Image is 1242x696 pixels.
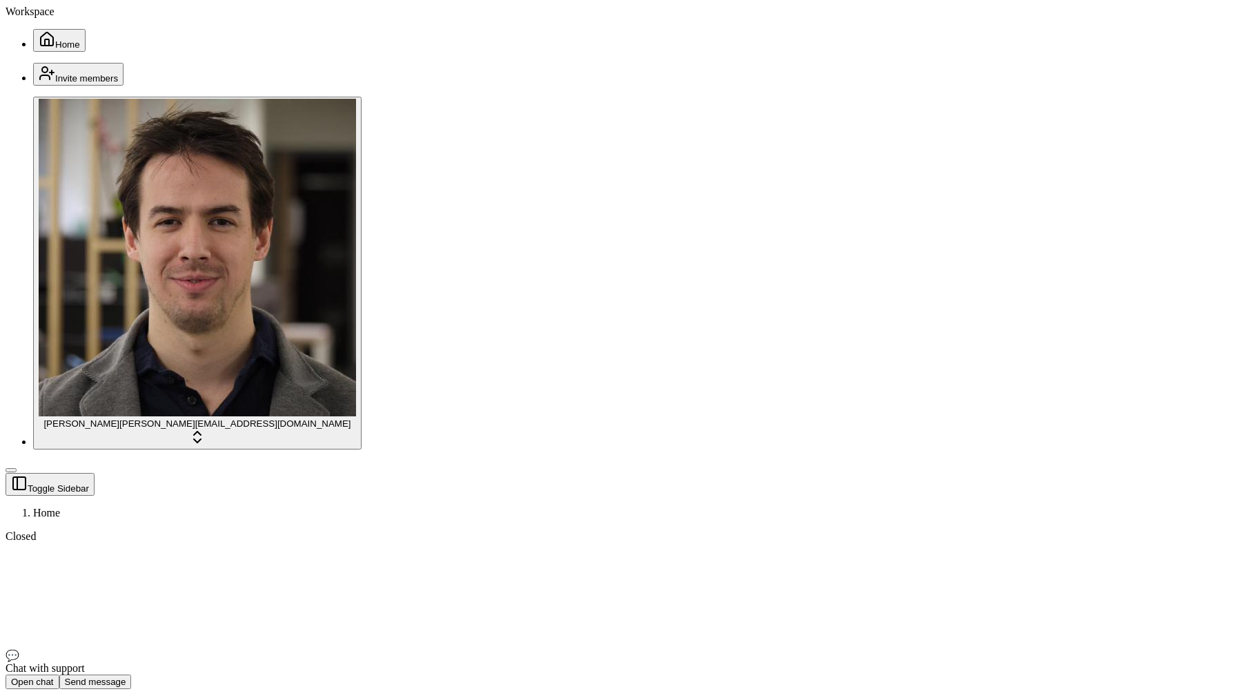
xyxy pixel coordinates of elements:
button: Send message [59,675,132,689]
a: Invite members [33,72,124,84]
span: [PERSON_NAME][EMAIL_ADDRESS][DOMAIN_NAME] [119,418,351,429]
nav: breadcrumb [6,507,1236,519]
span: Home [33,507,60,519]
button: Home [33,29,86,52]
span: Toggle Sidebar [28,483,89,494]
div: 💬 [6,649,1236,662]
span: Home [55,39,80,50]
button: Open chat [6,675,59,689]
span: [PERSON_NAME] [43,418,119,429]
a: Home [33,38,86,50]
button: Toggle Sidebar [6,468,17,472]
span: Invite members [55,73,118,84]
button: Toggle Sidebar [6,473,95,496]
span: Closed [6,530,36,542]
button: Invite members [33,63,124,86]
img: Jonathan Beurel [39,99,356,416]
div: Chat with support [6,662,1236,675]
button: Jonathan Beurel[PERSON_NAME][PERSON_NAME][EMAIL_ADDRESS][DOMAIN_NAME] [33,97,362,449]
div: Workspace [6,6,1236,18]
